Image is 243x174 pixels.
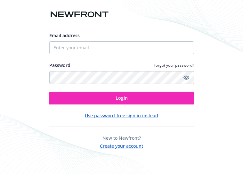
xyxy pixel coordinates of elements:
[154,62,194,68] a: Forgot your password?
[100,141,143,149] button: Create your account
[85,112,158,119] button: Use password-free sign in instead
[49,41,194,54] input: Enter your email
[102,135,141,141] span: New to Newfront?
[49,9,110,20] img: Newfront logo
[49,62,70,69] label: Password
[49,32,80,38] span: Email address
[49,92,194,104] button: Login
[49,71,194,84] input: Enter your password
[182,74,190,81] a: Show password
[116,95,128,101] span: Login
